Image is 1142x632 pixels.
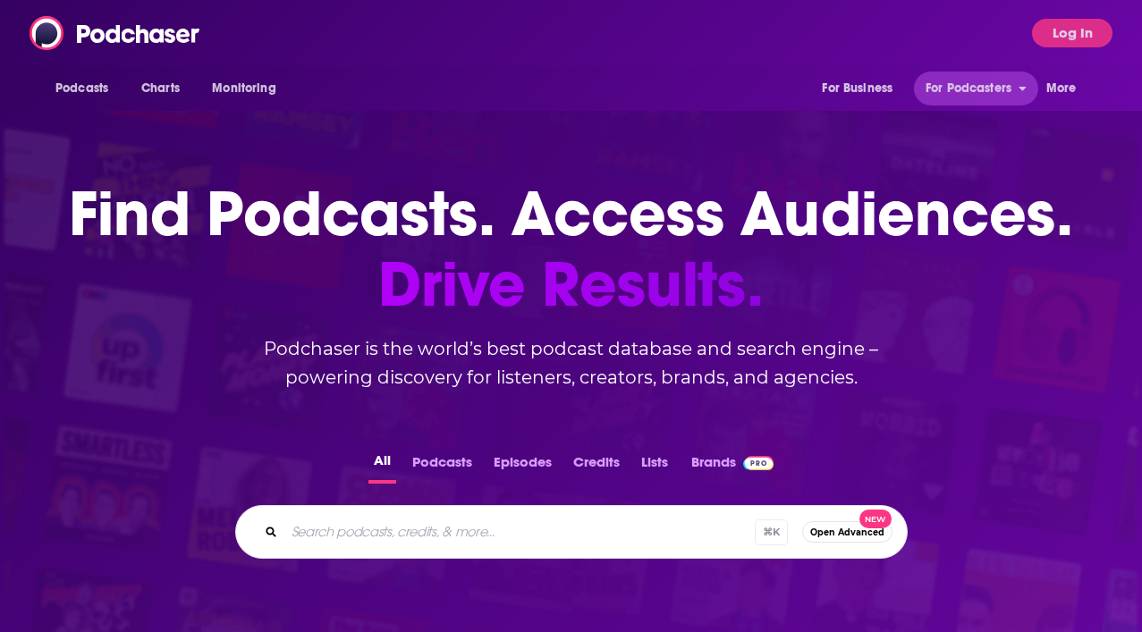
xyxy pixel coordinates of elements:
[130,72,190,105] a: Charts
[755,519,788,545] span: ⌘ K
[69,249,1073,320] span: Drive Results.
[43,72,131,105] button: open menu
[199,72,299,105] button: open menu
[30,16,201,50] img: Podchaser - Follow, Share and Rate Podcasts
[568,449,625,484] button: Credits
[69,179,1073,320] h1: Find Podcasts. Access Audiences.
[407,449,478,484] button: Podcasts
[691,449,774,484] a: BrandsPodchaser Pro
[859,510,892,528] span: New
[284,518,755,546] input: Search podcasts, credits, & more...
[1034,72,1099,105] button: open menu
[488,449,557,484] button: Episodes
[926,76,1011,101] span: For Podcasters
[743,456,774,470] img: Podchaser Pro
[212,76,275,101] span: Monitoring
[822,76,892,101] span: For Business
[235,505,908,559] div: Search podcasts, credits, & more...
[636,449,673,484] button: Lists
[1032,19,1112,47] button: Log In
[55,76,108,101] span: Podcasts
[810,527,884,537] span: Open Advanced
[914,72,1037,105] button: open menu
[809,72,915,105] button: open menu
[214,334,929,392] h2: Podchaser is the world’s best podcast database and search engine – powering discovery for listene...
[1046,76,1077,101] span: More
[141,76,180,101] span: Charts
[802,521,892,543] button: Open AdvancedNew
[368,449,396,484] button: All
